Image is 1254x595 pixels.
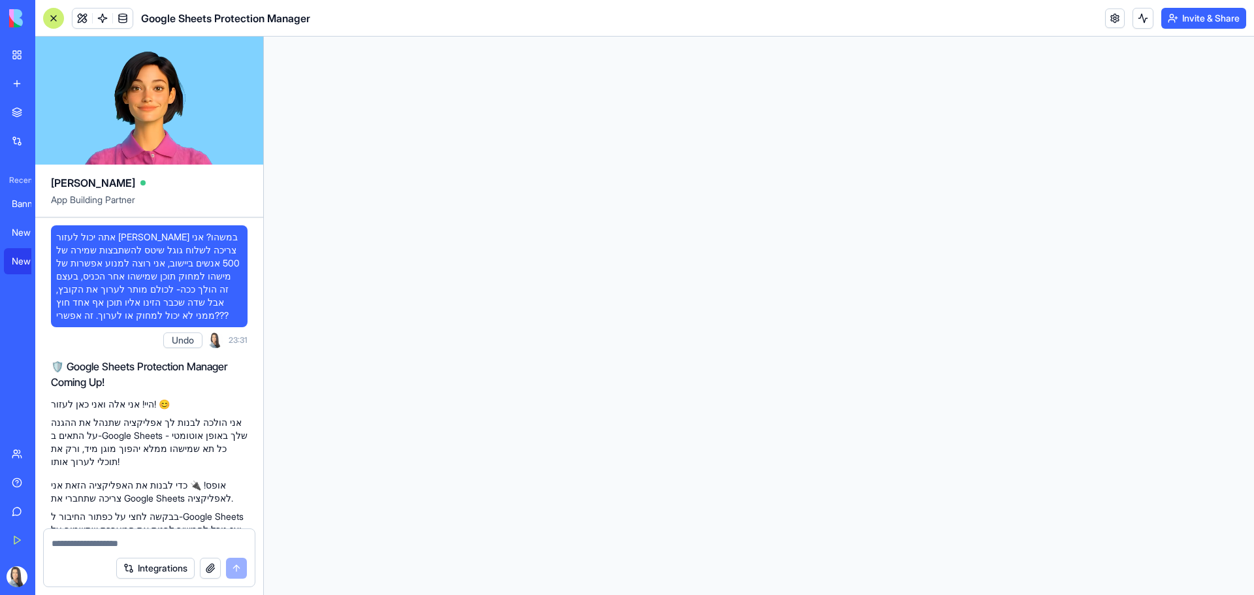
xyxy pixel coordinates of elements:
span: App Building Partner [51,193,248,217]
div: New App [12,255,48,268]
div: New App [12,226,48,239]
p: היי! אני אלה ואני כאן לעזור! 😊 [51,398,248,411]
span: Recent [4,175,31,185]
p: אופס! 🔌 כדי לבנות את האפליקציה הזאת אני צריכה שתחברי את Google Sheets לאפליקציה. [51,479,248,505]
p: אני הולכה לבנות לך אפליקציה שתנהל את ההגנה על התאים ב-Google Sheets שלך באופן אוטומטי - כל תא שמי... [51,416,248,468]
a: New App [4,219,56,246]
h2: 🛡️ Google Sheets Protection Manager Coming Up! [51,359,248,390]
span: 23:31 [229,335,248,346]
img: logo [9,9,90,27]
img: ACg8ocIi2y6ButMuETtlhkfkP-hgGTyOoLtfoJKwNUqVan3RkRO3_Vmv4A=s96-c [208,332,223,348]
p: בבקשה לחצי על כפתור החיבור ל-Google Sheets ואז נוכל להמשיך לבנות את המערכת שתשמור על הנתונים שלך! [51,510,248,549]
span: אתה יכול לעזור [PERSON_NAME] במשהו? אני צריכה לשלוח גוגל שיטס להשתבצות שמירה של 500 אנשים ביישוב,... [56,231,242,322]
button: Undo [163,332,202,348]
span: [PERSON_NAME] [51,175,135,191]
div: Banner Studio [12,197,48,210]
span: Google Sheets Protection Manager [141,10,310,26]
button: Invite & Share [1161,8,1246,29]
button: Integrations [116,558,195,579]
a: New App [4,248,56,274]
a: Banner Studio [4,191,56,217]
img: ACg8ocIi2y6ButMuETtlhkfkP-hgGTyOoLtfoJKwNUqVan3RkRO3_Vmv4A=s96-c [7,566,27,587]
